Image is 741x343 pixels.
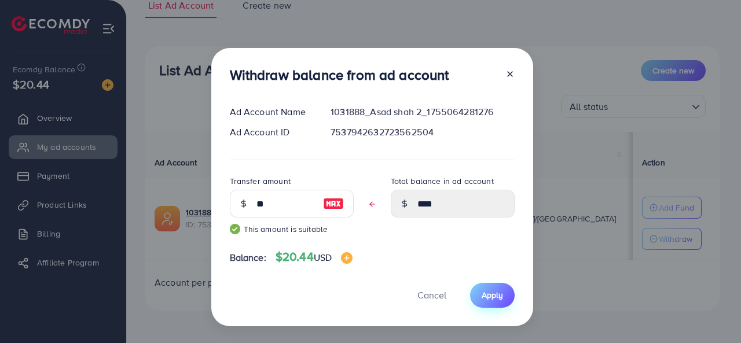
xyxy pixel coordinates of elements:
div: 1031888_Asad shah 2_1755064281276 [321,105,523,119]
span: Cancel [417,289,446,301]
h3: Withdraw balance from ad account [230,67,449,83]
button: Apply [470,283,515,308]
button: Cancel [403,283,461,308]
img: image [341,252,353,264]
div: Ad Account ID [221,126,322,139]
div: Ad Account Name [221,105,322,119]
label: Transfer amount [230,175,291,187]
span: Apply [482,289,503,301]
label: Total balance in ad account [391,175,494,187]
div: 7537942632723562504 [321,126,523,139]
span: Balance: [230,251,266,264]
h4: $20.44 [276,250,353,264]
iframe: Chat [692,291,732,334]
img: image [323,197,344,211]
span: USD [314,251,332,264]
img: guide [230,224,240,234]
small: This amount is suitable [230,223,354,235]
